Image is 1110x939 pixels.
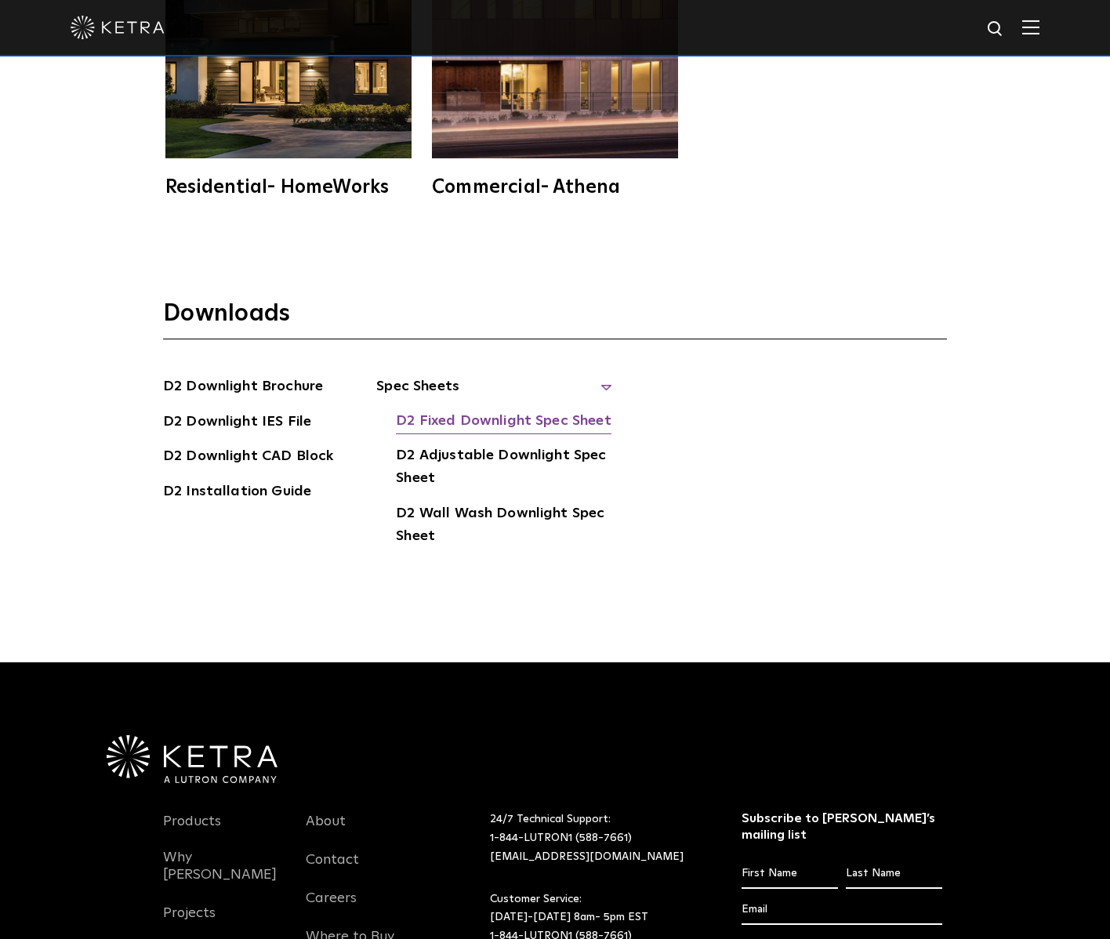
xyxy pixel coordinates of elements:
[432,178,678,197] div: Commercial- Athena
[306,813,346,849] a: About
[846,859,942,889] input: Last Name
[396,444,611,492] a: D2 Adjustable Downlight Spec Sheet
[306,851,359,887] a: Contact
[742,895,943,925] input: Email
[107,735,277,784] img: Ketra-aLutronCo_White_RGB
[165,178,412,197] div: Residential- HomeWorks
[396,410,611,435] a: D2 Fixed Downlight Spec Sheet
[376,375,611,410] span: Spec Sheets
[306,890,357,926] a: Careers
[490,832,632,843] a: 1-844-LUTRON1 (588-7661)
[396,502,611,550] a: D2 Wall Wash Downlight Spec Sheet
[163,849,282,902] a: Why [PERSON_NAME]
[163,480,311,506] a: D2 Installation Guide
[163,411,311,436] a: D2 Downlight IES File
[163,445,333,470] a: D2 Downlight CAD Block
[163,813,221,849] a: Products
[986,20,1006,39] img: search icon
[490,851,684,862] a: [EMAIL_ADDRESS][DOMAIN_NAME]
[71,16,165,39] img: ketra-logo-2019-white
[742,859,838,889] input: First Name
[163,299,947,339] h3: Downloads
[490,810,702,866] p: 24/7 Technical Support:
[742,810,943,843] h3: Subscribe to [PERSON_NAME]’s mailing list
[163,375,323,401] a: D2 Downlight Brochure
[1022,20,1039,34] img: Hamburger%20Nav.svg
